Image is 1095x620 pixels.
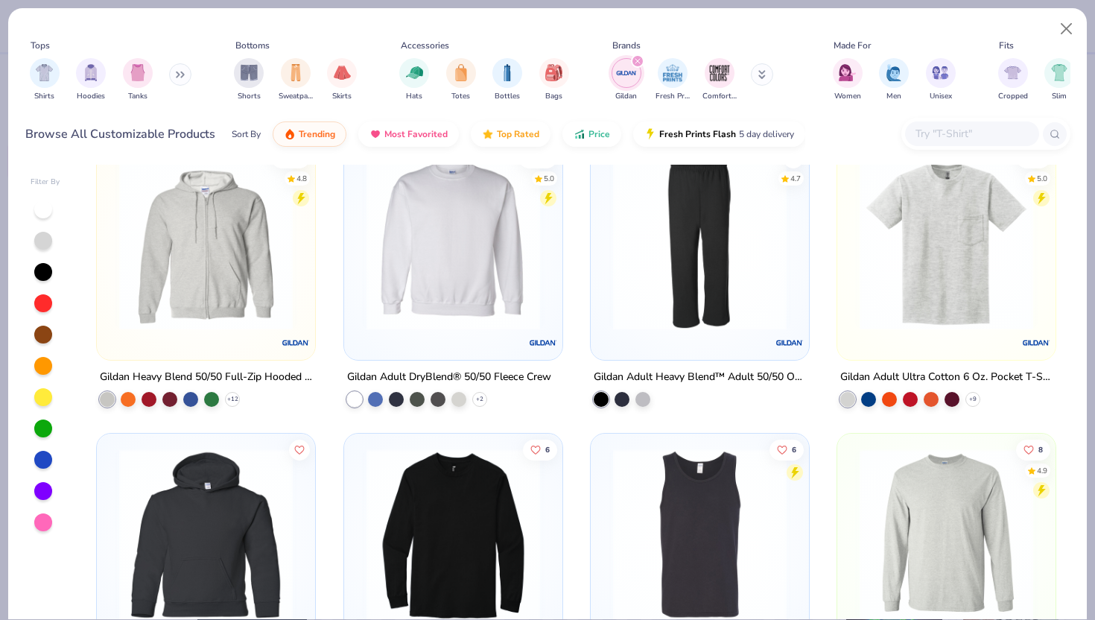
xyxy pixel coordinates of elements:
div: 4.9 [1037,465,1047,476]
img: most_fav.gif [369,128,381,140]
span: Most Favorited [384,128,448,140]
div: filter for Fresh Prints [656,58,690,102]
div: filter for Hoodies [76,58,106,102]
div: Fits [999,39,1014,52]
div: filter for Sweatpants [279,58,313,102]
span: Men [886,91,901,102]
span: Women [834,91,861,102]
img: Totes Image [453,64,469,81]
span: Hats [406,91,422,102]
div: filter for Shirts [30,58,60,102]
div: 5.0 [1037,173,1047,184]
div: Bottoms [235,39,270,52]
button: Like [522,439,556,460]
button: filter button [539,58,569,102]
span: 8 [1038,446,1043,453]
button: Like [1016,147,1050,168]
button: Top Rated [471,121,550,147]
div: filter for Gildan [612,58,641,102]
span: Slim [1052,91,1067,102]
button: filter button [612,58,641,102]
div: filter for Hats [399,58,429,102]
img: Sweatpants Image [288,64,304,81]
span: Fresh Prints Flash [659,128,736,140]
button: filter button [879,58,909,102]
div: 4.8 [296,173,307,184]
button: filter button [998,58,1028,102]
img: Men Image [886,64,902,81]
span: 6 [545,446,549,453]
span: Bottles [495,91,520,102]
div: Gildan Adult DryBlend® 50/50 Fleece Crew [347,368,551,387]
span: Tanks [128,91,147,102]
div: filter for Comfort Colors [702,58,737,102]
span: Shorts [238,91,261,102]
button: Like [769,439,804,460]
img: Shirts Image [36,64,53,81]
button: filter button [926,58,956,102]
button: Like [271,147,310,168]
span: Unisex [930,91,952,102]
img: flash.gif [644,128,656,140]
img: Gildan logo [775,328,804,358]
div: Browse All Customizable Products [25,125,215,143]
span: Skirts [332,91,352,102]
div: filter for Totes [446,58,476,102]
div: filter for Women [833,58,863,102]
div: Filter By [31,177,60,188]
img: Shorts Image [241,64,258,81]
button: Like [1016,439,1050,460]
button: filter button [30,58,60,102]
div: filter for Unisex [926,58,956,102]
img: b78a68fa-2026-41a9-aae7-f4844d0a4d53 [359,156,547,330]
button: Close [1053,15,1081,43]
span: 6 [792,446,796,453]
span: Totes [451,91,470,102]
div: Gildan Heavy Blend 50/50 Full-Zip Hooded Sweatshirt [100,368,312,387]
div: filter for Bags [539,58,569,102]
img: 6cbc00a6-fd92-4e74-a43e-b3bb8b39d77e [547,156,736,330]
div: filter for Shorts [234,58,264,102]
span: Shirts [34,91,54,102]
div: Made For [834,39,871,52]
img: Gildan Image [615,62,638,84]
div: Accessories [401,39,449,52]
button: filter button [833,58,863,102]
button: filter button [234,58,264,102]
span: Top Rated [497,128,539,140]
div: filter for Skirts [327,58,357,102]
img: Skirts Image [334,64,351,81]
span: Cropped [998,91,1028,102]
div: Brands [612,39,641,52]
button: Like [783,147,804,168]
div: 5.0 [543,173,553,184]
span: Sweatpants [279,91,313,102]
img: Hoodies Image [83,64,99,81]
img: 7d24326c-c9c5-4841-bae4-e530e905f602 [112,156,300,330]
span: Comfort Colors [702,91,737,102]
button: filter button [492,58,522,102]
button: Price [562,121,621,147]
img: Hats Image [406,64,423,81]
div: 4.7 [790,173,801,184]
button: Fresh Prints Flash5 day delivery [633,121,805,147]
span: 5 day delivery [739,126,794,143]
img: TopRated.gif [482,128,494,140]
div: filter for Slim [1044,58,1074,102]
img: d5c7e874-78bd-48b5-88e3-e58a0b43788f [794,156,983,330]
img: trending.gif [284,128,296,140]
img: Fresh Prints Image [661,62,684,84]
button: Trending [273,121,346,147]
button: filter button [123,58,153,102]
span: Gildan [615,91,637,102]
span: Fresh Prints [656,91,690,102]
img: Unisex Image [932,64,949,81]
button: filter button [702,58,737,102]
span: Bags [545,91,562,102]
span: Hoodies [77,91,105,102]
button: filter button [76,58,106,102]
button: filter button [446,58,476,102]
img: 77eabb68-d7c7-41c9-adcb-b25d48f707fa [852,156,1041,330]
img: Cropped Image [1004,64,1021,81]
img: 33884748-6a48-47bc-946f-b3f24aac6320 [606,156,794,330]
